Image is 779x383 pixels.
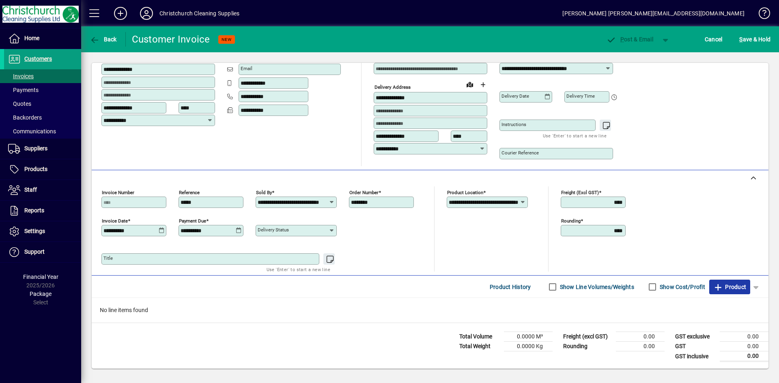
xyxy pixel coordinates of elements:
[4,139,81,159] a: Suppliers
[501,150,539,156] mat-label: Courier Reference
[349,190,379,195] mat-label: Order number
[241,66,252,71] mat-label: Email
[455,332,504,342] td: Total Volume
[739,36,742,43] span: S
[132,33,210,46] div: Customer Invoice
[455,342,504,351] td: Total Weight
[24,35,39,41] span: Home
[24,56,52,62] span: Customers
[133,6,159,21] button: Profile
[620,36,624,43] span: P
[671,342,720,351] td: GST
[24,207,44,214] span: Reports
[24,145,47,152] span: Suppliers
[4,111,81,124] a: Backorders
[24,186,37,193] span: Staff
[543,131,607,140] mat-hint: Use 'Enter' to start a new line
[92,298,768,323] div: No line items found
[737,32,773,47] button: Save & Hold
[501,122,526,127] mat-label: Instructions
[8,87,39,93] span: Payments
[81,32,126,47] app-page-header-button: Back
[204,50,217,63] button: Copy to Delivery address
[258,227,289,233] mat-label: Delivery status
[222,37,232,42] span: NEW
[671,332,720,342] td: GST exclusive
[103,255,113,261] mat-label: Title
[504,342,553,351] td: 0.0000 Kg
[4,221,81,242] a: Settings
[566,93,595,99] mat-label: Delivery time
[4,159,81,180] a: Products
[705,33,723,46] span: Cancel
[4,97,81,111] a: Quotes
[501,93,529,99] mat-label: Delivery date
[102,190,134,195] mat-label: Invoice number
[753,2,769,28] a: Knowledge Base
[8,128,56,135] span: Communications
[561,190,599,195] mat-label: Freight (excl GST)
[463,78,476,91] a: View on map
[102,218,128,224] mat-label: Invoice date
[4,242,81,262] a: Support
[4,69,81,83] a: Invoices
[559,332,616,342] td: Freight (excl GST)
[179,190,200,195] mat-label: Reference
[658,283,705,291] label: Show Cost/Profit
[720,342,768,351] td: 0.00
[24,166,47,172] span: Products
[606,36,653,43] span: ost & Email
[4,201,81,221] a: Reports
[179,218,206,224] mat-label: Payment due
[4,124,81,138] a: Communications
[486,280,534,294] button: Product History
[476,78,489,91] button: Choose address
[671,351,720,362] td: GST inclusive
[24,248,45,255] span: Support
[159,7,239,20] div: Christchurch Cleaning Supplies
[703,32,725,47] button: Cancel
[713,280,746,293] span: Product
[447,190,483,195] mat-label: Product location
[8,73,34,79] span: Invoices
[8,101,31,107] span: Quotes
[108,6,133,21] button: Add
[4,28,81,49] a: Home
[490,280,531,293] span: Product History
[88,32,119,47] button: Back
[23,274,58,280] span: Financial Year
[739,33,770,46] span: ave & Hold
[720,351,768,362] td: 0.00
[720,332,768,342] td: 0.00
[709,280,750,294] button: Product
[616,342,665,351] td: 0.00
[24,228,45,234] span: Settings
[559,342,616,351] td: Rounding
[558,283,634,291] label: Show Line Volumes/Weights
[30,291,52,297] span: Package
[256,190,272,195] mat-label: Sold by
[616,332,665,342] td: 0.00
[602,32,657,47] button: Post & Email
[267,265,330,274] mat-hint: Use 'Enter' to start a new line
[8,114,42,121] span: Backorders
[4,180,81,200] a: Staff
[4,83,81,97] a: Payments
[561,218,581,224] mat-label: Rounding
[562,7,745,20] div: [PERSON_NAME] [PERSON_NAME][EMAIL_ADDRESS][DOMAIN_NAME]
[90,36,117,43] span: Back
[504,332,553,342] td: 0.0000 M³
